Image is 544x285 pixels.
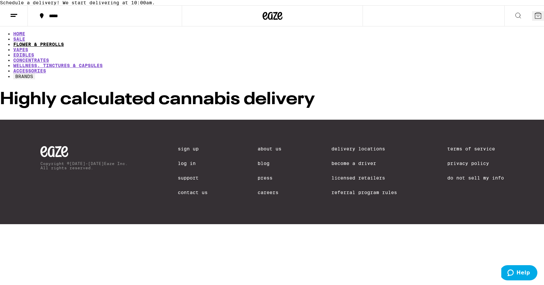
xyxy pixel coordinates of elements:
[258,190,281,195] a: Careers
[258,161,281,166] a: Blog
[13,73,35,79] button: BRANDS
[447,146,504,151] a: Terms of Service
[447,161,504,166] a: Privacy Policy
[13,36,25,42] a: SALE
[331,175,397,181] a: Licensed Retailers
[178,175,208,181] a: Support
[178,190,208,195] a: Contact Us
[13,31,25,36] a: HOME
[258,146,281,151] a: About Us
[13,68,46,73] a: ACCESSORIES
[501,265,537,282] iframe: Opens a widget where you can find more information
[13,63,103,68] a: WELLNESS, TINCTURES & CAPSULES
[331,146,397,151] a: Delivery Locations
[331,161,397,166] a: Become a Driver
[258,175,281,181] a: Press
[447,175,504,181] a: Do Not Sell My Info
[13,52,34,58] a: EDIBLES
[13,42,64,47] a: FLOWER & PREROLLS
[13,58,49,63] a: CONCENTRATES
[13,47,28,52] a: VAPES
[331,190,397,195] a: Referral Program Rules
[178,146,208,151] a: Sign Up
[40,161,128,170] p: Copyright © [DATE]-[DATE] Eaze Inc. All rights reserved.
[178,161,208,166] a: Log In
